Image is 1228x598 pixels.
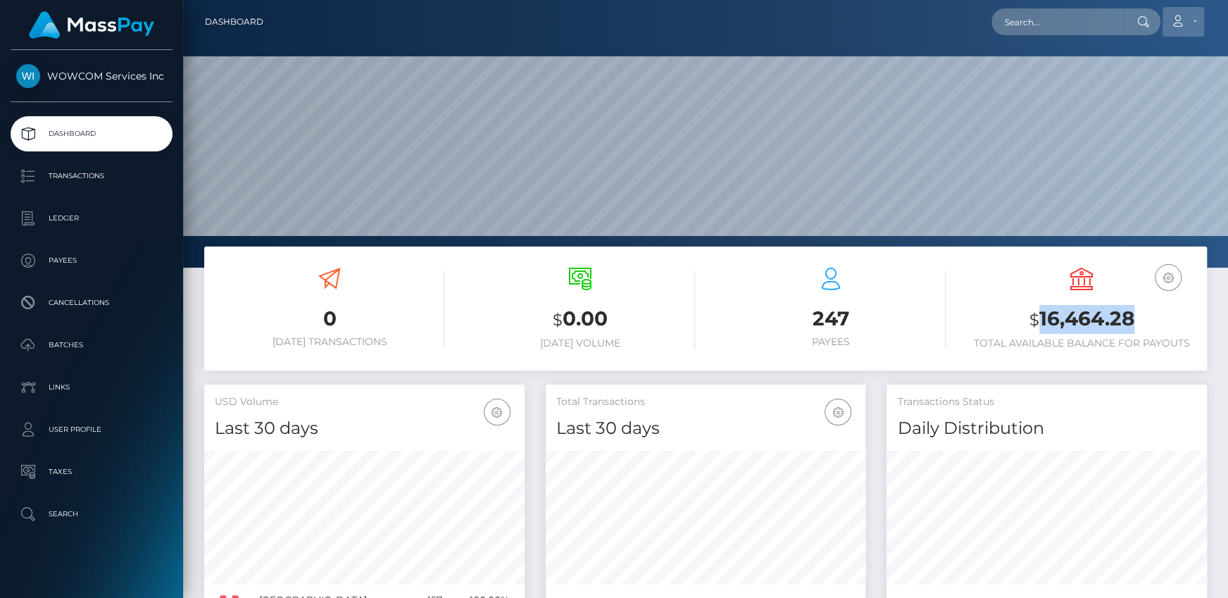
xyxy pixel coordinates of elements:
[215,395,514,409] h5: USD Volume
[1029,310,1039,330] small: $
[11,116,173,151] a: Dashboard
[16,335,167,356] p: Batches
[16,377,167,398] p: Links
[967,305,1196,334] h3: 16,464.28
[897,416,1196,441] h4: Daily Distribution
[11,158,173,194] a: Transactions
[716,305,946,332] h3: 247
[16,64,40,88] img: WOWCOM Services Inc
[11,454,173,490] a: Taxes
[16,292,167,313] p: Cancellations
[11,328,173,363] a: Batches
[16,123,167,144] p: Dashboard
[11,285,173,320] a: Cancellations
[716,336,946,348] h6: Payees
[205,7,263,37] a: Dashboard
[556,416,856,441] h4: Last 30 days
[16,208,167,229] p: Ledger
[465,337,695,349] h6: [DATE] Volume
[553,310,563,330] small: $
[16,419,167,440] p: User Profile
[11,201,173,236] a: Ledger
[897,395,1196,409] h5: Transactions Status
[556,395,856,409] h5: Total Transactions
[16,166,167,187] p: Transactions
[967,337,1196,349] h6: Total Available Balance for Payouts
[11,497,173,532] a: Search
[16,461,167,482] p: Taxes
[16,250,167,271] p: Payees
[29,11,154,39] img: MassPay Logo
[215,416,514,441] h4: Last 30 days
[11,243,173,278] a: Payees
[215,336,444,348] h6: [DATE] Transactions
[465,305,695,334] h3: 0.00
[215,305,444,332] h3: 0
[991,8,1124,35] input: Search...
[11,70,173,82] span: WOWCOM Services Inc
[11,412,173,447] a: User Profile
[16,504,167,525] p: Search
[11,370,173,405] a: Links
